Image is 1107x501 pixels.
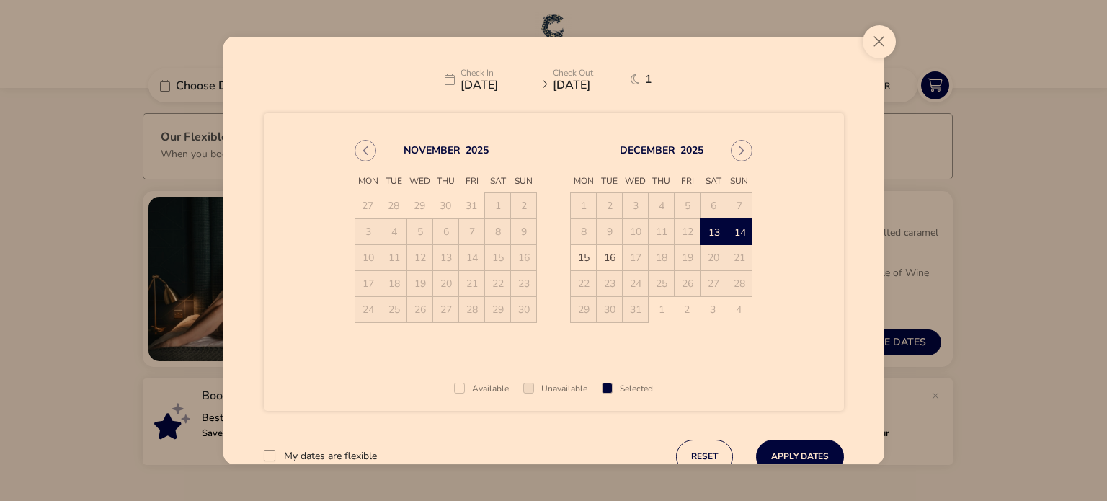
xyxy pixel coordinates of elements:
[355,171,381,192] span: Mon
[511,171,537,192] span: Sun
[433,244,459,270] td: 13
[756,440,844,474] button: Apply Dates
[571,270,597,296] td: 22
[701,296,726,322] td: 3
[726,244,752,270] td: 21
[407,171,433,192] span: Wed
[407,244,433,270] td: 12
[459,244,485,270] td: 14
[381,192,407,218] td: 28
[645,74,663,85] span: 1
[623,218,649,244] td: 10
[863,25,896,58] button: Close
[454,384,509,394] div: Available
[571,244,597,270] td: 15
[623,270,649,296] td: 24
[676,440,733,474] button: reset
[597,171,623,192] span: Tue
[597,218,623,244] td: 9
[433,171,459,192] span: Thu
[701,171,726,192] span: Sat
[597,245,622,270] span: 16
[459,296,485,322] td: 28
[727,220,752,245] span: 14
[485,218,511,244] td: 8
[675,192,701,218] td: 5
[701,270,726,296] td: 27
[459,171,485,192] span: Fri
[675,270,701,296] td: 26
[461,79,533,91] span: [DATE]
[466,143,489,156] button: Choose Year
[407,296,433,322] td: 26
[433,218,459,244] td: 6
[284,451,377,461] label: My dates are flexible
[620,143,675,156] button: Choose Month
[511,192,537,218] td: 2
[511,244,537,270] td: 16
[342,123,765,340] div: Choose Date
[511,270,537,296] td: 23
[485,270,511,296] td: 22
[553,79,625,91] span: [DATE]
[649,244,675,270] td: 18
[381,171,407,192] span: Tue
[623,244,649,270] td: 17
[459,218,485,244] td: 7
[381,270,407,296] td: 18
[675,296,701,322] td: 2
[355,192,381,218] td: 27
[726,296,752,322] td: 4
[649,270,675,296] td: 25
[726,270,752,296] td: 28
[675,171,701,192] span: Fri
[571,171,597,192] span: Mon
[404,143,461,156] button: Choose Month
[571,245,596,270] span: 15
[355,218,381,244] td: 3
[485,171,511,192] span: Sat
[511,218,537,244] td: 9
[623,171,649,192] span: Wed
[571,192,597,218] td: 1
[649,218,675,244] td: 11
[701,220,726,245] span: 13
[523,384,587,394] div: Unavailable
[553,68,625,79] p: Check Out
[649,296,675,322] td: 1
[571,218,597,244] td: 8
[649,171,675,192] span: Thu
[649,192,675,218] td: 4
[485,192,511,218] td: 1
[433,270,459,296] td: 20
[597,296,623,322] td: 30
[511,296,537,322] td: 30
[355,140,376,161] button: Previous Month
[623,296,649,322] td: 31
[355,270,381,296] td: 17
[433,192,459,218] td: 30
[701,192,726,218] td: 6
[355,296,381,322] td: 24
[355,244,381,270] td: 10
[602,384,653,394] div: Selected
[731,140,752,161] button: Next Month
[461,68,533,79] p: Check In
[459,270,485,296] td: 21
[407,192,433,218] td: 29
[381,244,407,270] td: 11
[459,192,485,218] td: 31
[381,218,407,244] td: 4
[701,244,726,270] td: 20
[675,218,701,244] td: 12
[623,192,649,218] td: 3
[701,218,726,244] td: 13
[675,244,701,270] td: 19
[680,143,703,156] button: Choose Year
[381,296,407,322] td: 25
[597,270,623,296] td: 23
[726,171,752,192] span: Sun
[433,296,459,322] td: 27
[726,192,752,218] td: 7
[407,270,433,296] td: 19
